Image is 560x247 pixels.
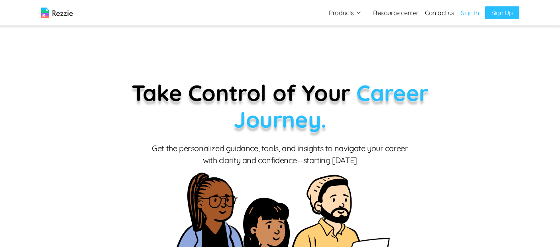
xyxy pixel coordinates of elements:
[329,8,362,18] button: Products
[151,142,410,166] p: Get the personalized guidance, tools, and insights to navigate your career with clarity and confi...
[91,80,470,133] p: Take Control of Your
[461,8,479,18] a: Sign In
[485,6,519,19] a: Sign Up
[41,8,73,18] img: logo
[425,8,454,18] a: Contact us
[373,8,419,18] a: Resource center
[234,79,428,133] span: Career Journey.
